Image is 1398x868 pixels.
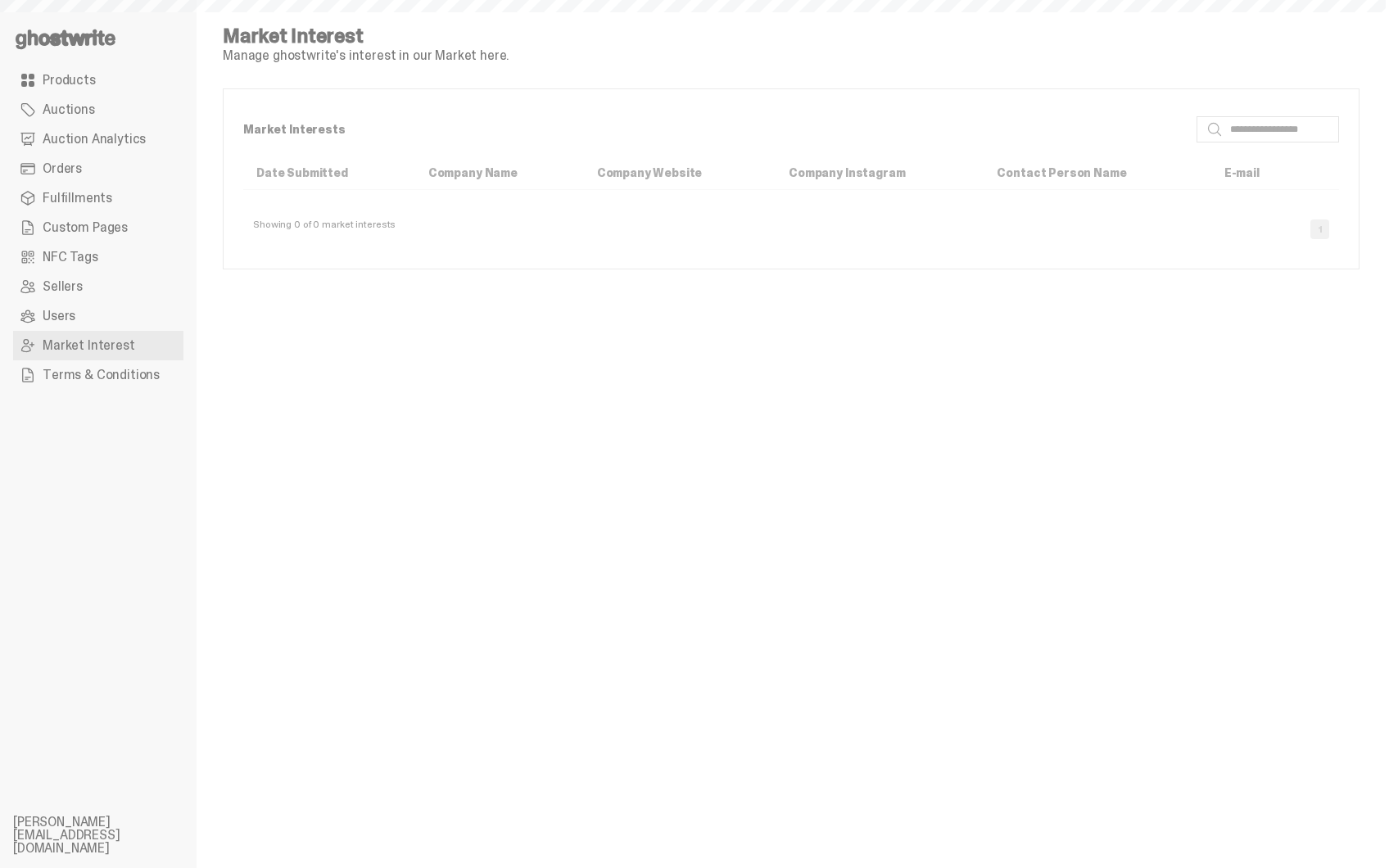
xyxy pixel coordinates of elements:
span: Market Interest [43,339,135,352]
p: Manage ghostwrite's interest in our Market here. [223,49,509,62]
p: Market Interests [243,124,1183,135]
th: Date Submitted [243,156,415,190]
a: Auction Analytics [13,124,183,154]
span: Products [43,74,96,87]
span: Auction Analytics [43,133,146,146]
a: Users [13,301,183,331]
a: NFC Tags [13,242,183,272]
span: Auctions [43,103,95,116]
th: Contact Person Name [984,156,1210,190]
th: Company Name [415,156,584,190]
li: [PERSON_NAME][EMAIL_ADDRESS][DOMAIN_NAME] [13,816,210,855]
div: Showing 0 of 0 market interests [253,219,396,233]
a: Fulfillments [13,183,183,213]
a: Orders [13,154,183,183]
a: Market Interest [13,331,183,360]
span: NFC Tags [43,251,98,264]
a: Auctions [13,95,183,124]
a: Custom Pages [13,213,183,242]
span: Custom Pages [43,221,128,234]
a: Terms & Conditions [13,360,183,390]
a: Sellers [13,272,183,301]
th: Company Instagram [776,156,984,190]
span: Orders [43,162,82,175]
span: Sellers [43,280,83,293]
a: Products [13,66,183,95]
th: E-mail [1211,156,1301,190]
span: Fulfillments [43,192,112,205]
h4: Market Interest [223,26,509,46]
th: Company Website [584,156,776,190]
span: Terms & Conditions [43,368,160,382]
span: Users [43,310,75,323]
